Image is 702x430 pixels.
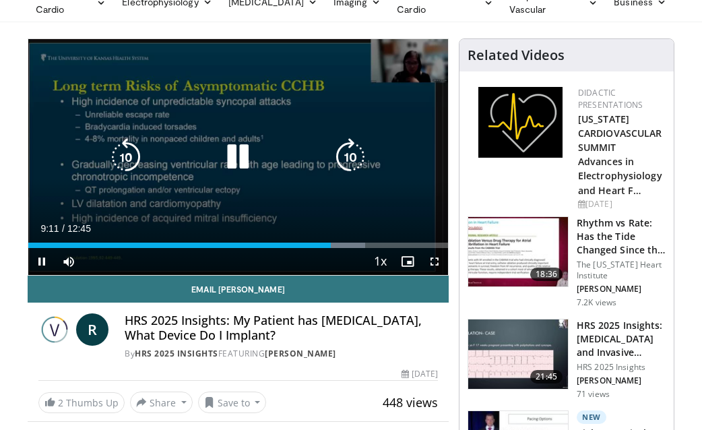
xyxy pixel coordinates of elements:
p: [PERSON_NAME] [577,375,666,386]
span: 448 views [383,394,438,410]
p: [PERSON_NAME] [577,284,666,295]
button: Save to [198,392,267,413]
button: Fullscreen [421,248,448,275]
button: Mute [55,248,82,275]
button: Share [130,392,193,413]
a: Email [PERSON_NAME] [28,276,449,303]
p: 7.2K views [577,297,616,308]
div: Progress Bar [28,243,448,248]
a: 2 Thumbs Up [38,392,125,413]
span: / [62,223,65,234]
img: 1860aa7a-ba06-47e3-81a4-3dc728c2b4cf.png.150x105_q85_autocrop_double_scale_upscale_version-0.2.png [478,87,563,158]
span: 12:45 [67,223,91,234]
img: ff3b1325-a447-444d-a9ae-29acde39786c.150x105_q85_crop-smart_upscale.jpg [468,319,568,390]
video-js: Video Player [28,39,448,275]
span: 18:36 [530,268,563,281]
div: [DATE] [402,368,438,380]
h3: HRS 2025 Insights: [MEDICAL_DATA] and Invasive Treatment of Arrhythmi… [577,319,666,359]
button: Enable picture-in-picture mode [394,248,421,275]
span: 2 [58,396,63,409]
a: 18:36 Rhythm vs Rate: Has the Tide Changed Since the AFFIRM Trial? The [US_STATE] Heart Institute... [468,216,666,308]
div: [DATE] [578,198,663,210]
span: 9:11 [40,223,59,234]
h3: Rhythm vs Rate: Has the Tide Changed Since the AFFIRM Trial? [577,216,666,257]
a: [US_STATE] CARDIOVASCULAR SUMMIT Advances in Electrophysiology and Heart F… [578,113,662,197]
h4: HRS 2025 Insights: My Patient has [MEDICAL_DATA], What Device Do I Implant? [125,313,438,342]
p: New [577,410,606,424]
button: Pause [28,248,55,275]
span: 21:45 [530,370,563,383]
div: By FEATURING [125,348,438,360]
div: Didactic Presentations [578,87,663,111]
a: R [76,313,108,346]
a: [PERSON_NAME] [265,348,336,359]
img: HRS 2025 Insights [38,313,71,346]
p: HRS 2025 Insights [577,362,666,373]
a: HRS 2025 Insights [135,348,218,359]
button: Playback Rate [367,248,394,275]
h4: Related Videos [468,47,565,63]
img: ec2c7e4b-2e60-4631-8939-1325775bd3e0.150x105_q85_crop-smart_upscale.jpg [468,217,568,287]
a: 21:45 HRS 2025 Insights: [MEDICAL_DATA] and Invasive Treatment of Arrhythmi… HRS 2025 Insights [P... [468,319,666,400]
p: 71 views [577,389,610,400]
p: The [US_STATE] Heart Institute [577,259,666,281]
